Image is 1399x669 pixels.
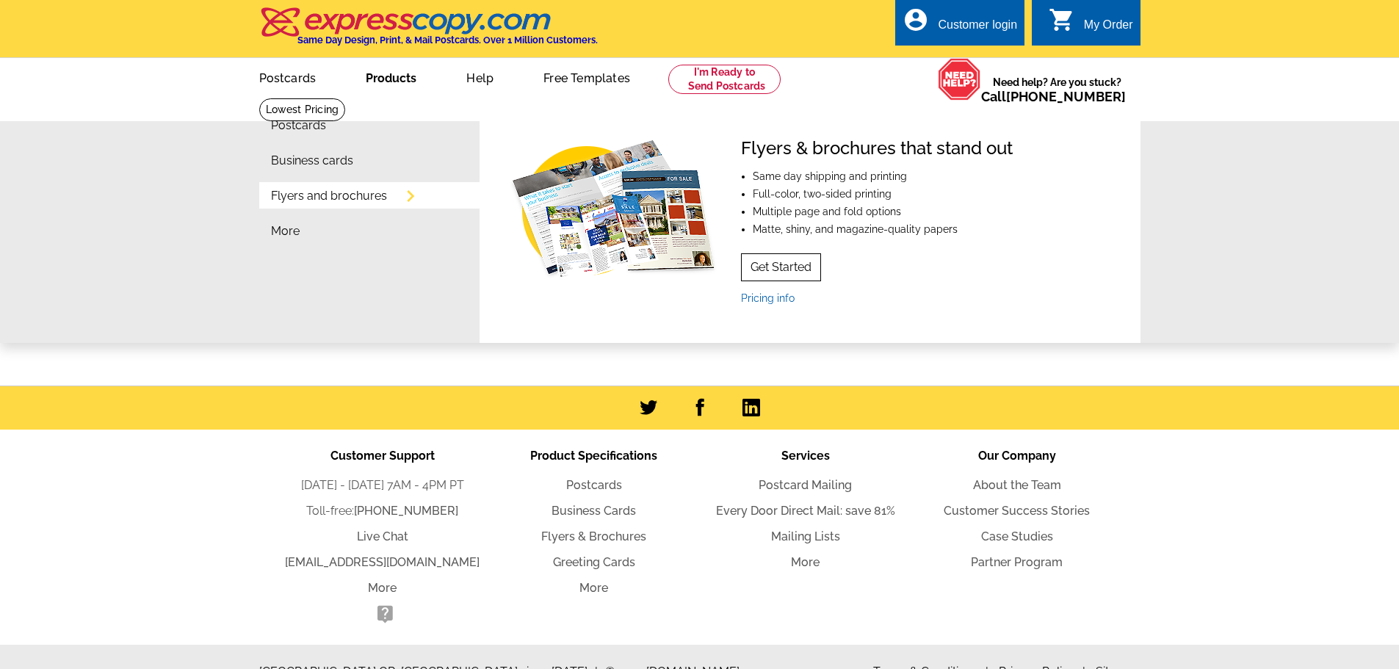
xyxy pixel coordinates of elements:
li: Full-color, two-sided printing [753,189,1013,199]
h4: Flyers & brochures that stand out [741,138,1013,159]
a: Postcard Mailing [759,478,852,492]
a: Mailing Lists [771,529,840,543]
a: shopping_cart My Order [1049,16,1133,35]
li: Toll-free: [277,502,488,520]
span: Customer Support [330,449,435,463]
a: Flyers and brochures [271,190,387,202]
li: Multiple page and fold options [753,206,1013,217]
a: Flyers & Brochures [541,529,646,543]
span: Call [981,89,1126,104]
a: More [579,581,608,595]
div: Customer login [938,18,1017,39]
a: More [368,581,397,595]
a: Business Cards [552,504,636,518]
i: shopping_cart [1049,7,1075,33]
img: help [938,58,981,101]
span: Product Specifications [530,449,657,463]
a: Postcards [566,478,622,492]
a: Greeting Cards [553,555,635,569]
i: account_circle [903,7,929,33]
li: Same day shipping and printing [753,171,1013,181]
a: [EMAIL_ADDRESS][DOMAIN_NAME] [285,555,480,569]
a: More [271,225,300,237]
a: account_circle Customer login [903,16,1017,35]
a: [PHONE_NUMBER] [354,504,458,518]
a: Postcards [236,59,340,94]
a: About the Team [973,478,1061,492]
img: Flyers & brochures that stand out [506,138,717,285]
a: Business cards [271,155,353,167]
span: Services [781,449,830,463]
h4: Same Day Design, Print, & Mail Postcards. Over 1 Million Customers. [297,35,598,46]
a: Customer Success Stories [944,504,1090,518]
a: Free Templates [520,59,654,94]
a: Postcards [271,120,326,131]
iframe: LiveChat chat widget [1105,328,1399,669]
span: Need help? Are you stuck? [981,75,1133,104]
div: My Order [1084,18,1133,39]
a: Same Day Design, Print, & Mail Postcards. Over 1 Million Customers. [259,18,598,46]
a: Case Studies [981,529,1053,543]
a: Products [342,59,440,94]
span: Our Company [978,449,1056,463]
a: Every Door Direct Mail: save 81% [716,504,895,518]
a: Partner Program [971,555,1063,569]
a: More [791,555,820,569]
a: Live Chat [357,529,408,543]
a: Help [443,59,517,94]
li: Matte, shiny, and magazine-quality papers [753,224,1013,234]
a: Pricing info [741,292,795,304]
a: Get Started [741,253,821,281]
a: [PHONE_NUMBER] [1006,89,1126,104]
li: [DATE] - [DATE] 7AM - 4PM PT [277,477,488,494]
